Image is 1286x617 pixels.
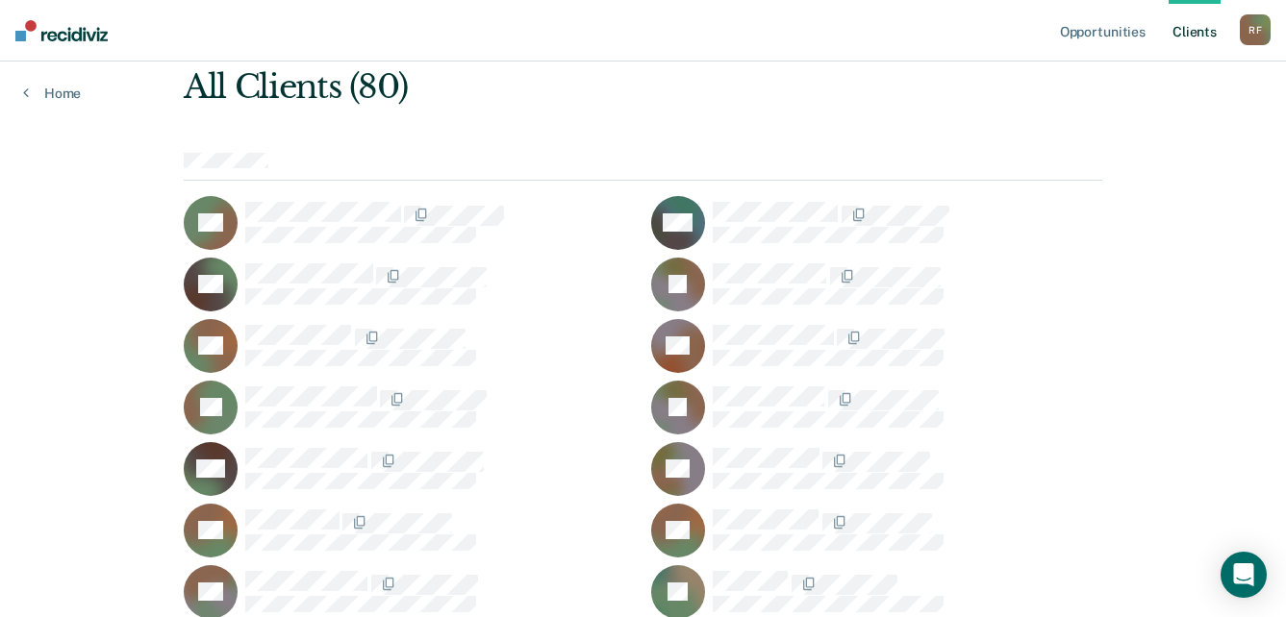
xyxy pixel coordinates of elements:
button: RF [1240,14,1271,45]
img: Recidiviz [15,20,108,41]
div: R F [1240,14,1271,45]
div: All Clients (80) [184,67,919,107]
div: Open Intercom Messenger [1221,552,1267,598]
a: Home [23,85,81,102]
